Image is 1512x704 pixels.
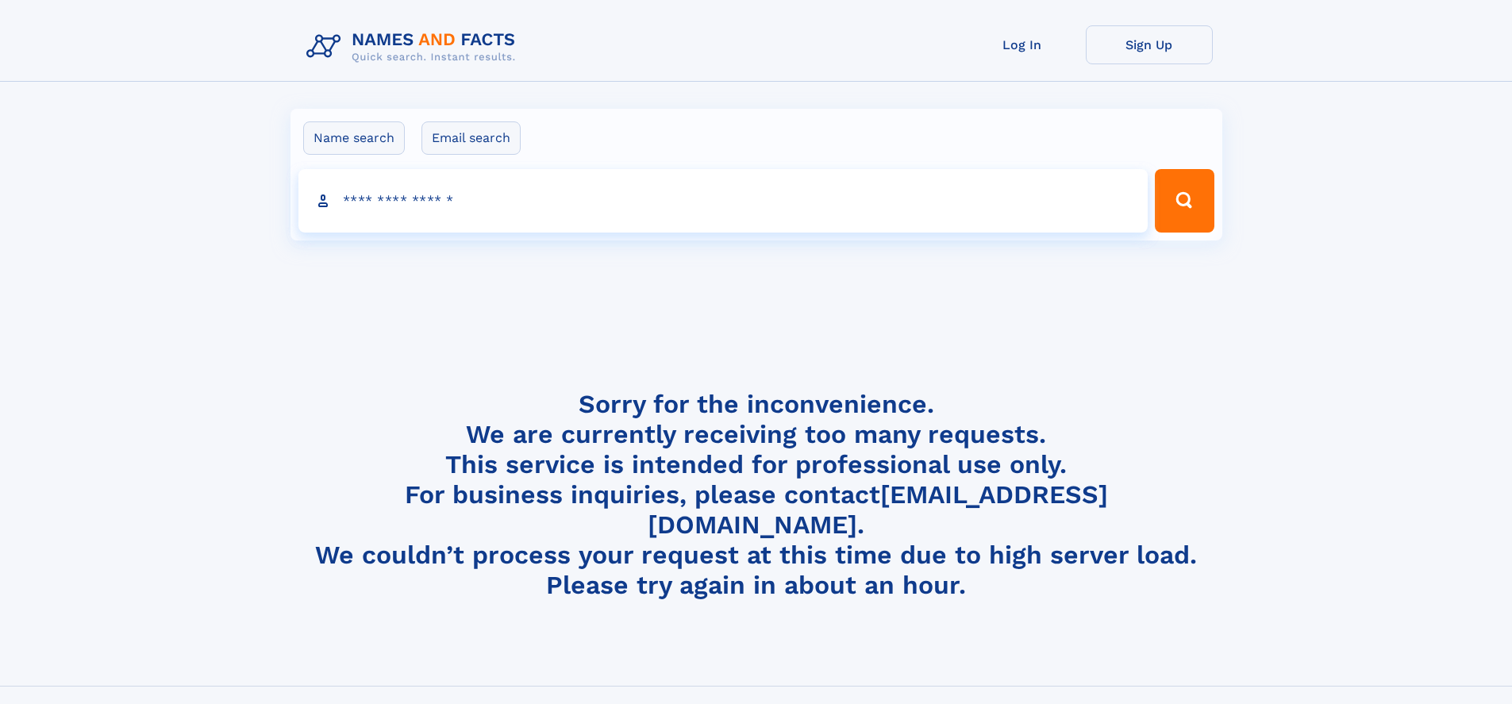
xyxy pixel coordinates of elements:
[298,169,1148,233] input: search input
[648,479,1108,540] a: [EMAIL_ADDRESS][DOMAIN_NAME]
[300,25,529,68] img: Logo Names and Facts
[421,121,521,155] label: Email search
[1155,169,1214,233] button: Search Button
[1086,25,1213,64] a: Sign Up
[303,121,405,155] label: Name search
[959,25,1086,64] a: Log In
[300,389,1213,601] h4: Sorry for the inconvenience. We are currently receiving too many requests. This service is intend...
